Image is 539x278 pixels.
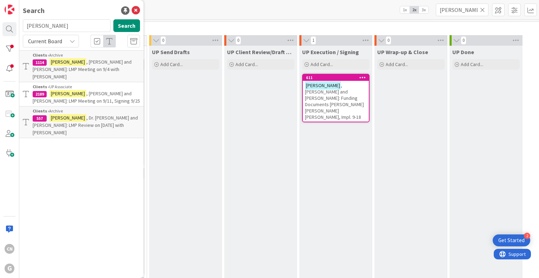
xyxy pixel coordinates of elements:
input: Quick Filter... [436,4,488,16]
span: Add Card... [311,61,333,67]
b: Clients › [33,84,49,89]
mark: [PERSON_NAME] [49,90,86,97]
span: UP Client Review/Draft Review Meeting [227,49,294,56]
span: , [PERSON_NAME] and [PERSON_NAME]: Funding Documents [PERSON_NAME] [PERSON_NAME] [PERSON_NAME], I... [305,82,364,120]
span: 0 [386,36,391,45]
span: Add Card... [160,61,183,67]
span: , Dr. [PERSON_NAME] and [PERSON_NAME]: LMP Review on [DATE] with [PERSON_NAME] [33,115,138,136]
div: Search [23,5,45,16]
div: Get Started [498,237,525,244]
a: Clients ›Archive1114[PERSON_NAME], [PERSON_NAME] and [PERSON_NAME]: LMP Meeting on 9/4 with [PERS... [19,50,144,82]
span: 3x [419,6,428,13]
div: Open Get Started checklist, remaining modules: 2 [493,234,530,246]
span: 1 [311,36,316,45]
div: 557 [33,115,47,122]
div: Archive [33,52,140,58]
span: 0 [235,36,241,45]
span: , [PERSON_NAME] and [PERSON_NAME]: LMP Meeting on 9/4 with [PERSON_NAME] [33,59,132,80]
span: UP Done [452,49,474,56]
span: Support [15,1,32,9]
div: UP Associate [33,84,140,90]
mark: [PERSON_NAME] [49,114,86,122]
span: 0 [461,36,466,45]
div: 1114 [33,59,47,66]
div: 611 [303,75,369,81]
span: Add Card... [235,61,258,67]
div: Archive [33,108,140,114]
div: 611[PERSON_NAME], [PERSON_NAME] and [PERSON_NAME]: Funding Documents [PERSON_NAME] [PERSON_NAME] ... [303,75,369,122]
div: CN [5,244,14,254]
mark: [PERSON_NAME] [305,81,341,89]
span: UP Wrap-up & Close [377,49,428,56]
span: UP Send Drafts [152,49,190,56]
mark: [PERSON_NAME] [49,58,86,66]
a: Clients ›UP Associate2189[PERSON_NAME], [PERSON_NAME] and [PERSON_NAME]: LMP Meeting on 9/11, Sig... [19,82,144,106]
span: 1x [400,6,410,13]
div: G [5,264,14,273]
div: 611 [306,75,369,80]
div: 2189 [33,91,47,97]
img: Visit kanbanzone.com [5,5,14,14]
a: 611[PERSON_NAME], [PERSON_NAME] and [PERSON_NAME]: Funding Documents [PERSON_NAME] [PERSON_NAME] ... [302,74,370,122]
input: Search for title... [23,19,111,32]
span: Add Card... [386,61,408,67]
span: 0 [160,36,166,45]
span: Add Card... [461,61,483,67]
span: , [PERSON_NAME] and [PERSON_NAME]: LMP Meeting on 9/11, Signing 9/25 [33,90,140,104]
span: UP Execution / Signing [302,49,359,56]
button: Search [113,19,140,32]
b: Clients › [33,108,49,114]
div: 2 [524,233,530,239]
span: Current Board [28,38,62,45]
b: Clients › [33,52,49,58]
span: 2x [410,6,419,13]
a: Clients ›Archive557[PERSON_NAME], Dr. [PERSON_NAME] and [PERSON_NAME]: LMP Review on [DATE] with ... [19,106,144,138]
